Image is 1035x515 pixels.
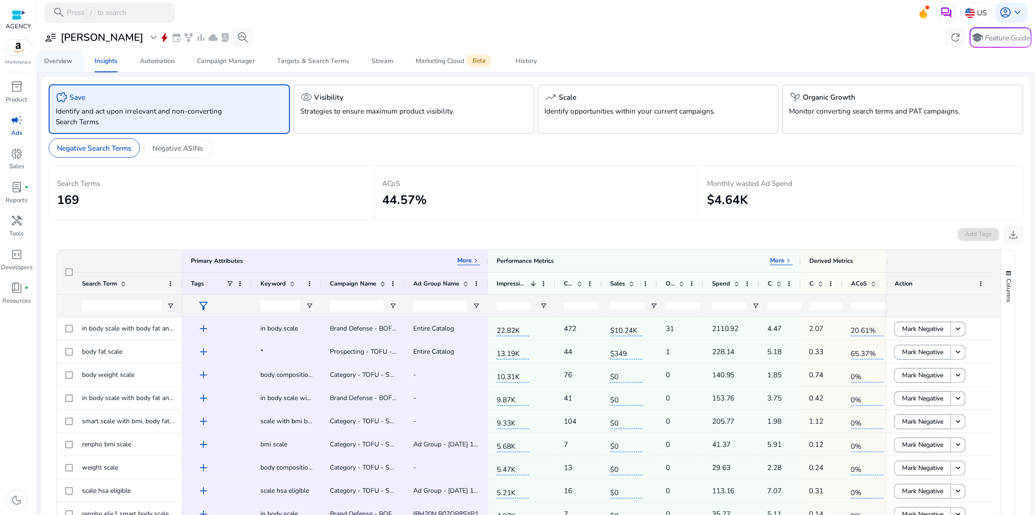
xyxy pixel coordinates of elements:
img: amazon.svg [5,40,32,55]
button: Open Filter Menu [306,302,313,310]
button: download [1003,224,1024,245]
p: Negative Search Terms [57,143,131,153]
span: $0 [610,413,643,429]
span: 5.47K [497,460,529,476]
button: Mark Negative [894,322,951,337]
span: add [197,439,209,451]
mat-icon: keyboard_arrow_down [953,487,963,496]
p: Identify opportunities within your current campaigns. [544,106,734,116]
h5: Scale [559,93,576,102]
span: $10.24K [610,321,643,337]
span: dark_mode [11,494,23,506]
span: 0% [851,437,884,452]
button: Open Filter Menu [650,302,657,310]
span: 5.21K [497,483,529,499]
span: Prospecting - TOFU - Scale - H30 - SP - Auto [330,347,464,356]
span: filter_alt [197,300,209,312]
button: search_insights [233,27,253,48]
p: Product [6,95,28,105]
span: 20.61% [851,321,884,337]
p: 2110.92 [712,319,739,338]
p: Press to search [67,7,126,19]
span: search_insights [237,32,249,44]
button: Mark Negative [894,414,951,429]
span: $349 [610,344,643,360]
span: Ad Group - [DATE] 11:32:25.756 [413,440,507,449]
span: family_history [183,32,194,43]
button: schoolFeature Guide [970,27,1032,48]
span: Mark Negative [902,458,943,477]
span: - [413,463,416,472]
span: body composition scale [260,370,328,379]
mat-icon: keyboard_arrow_down [953,348,963,357]
button: Mark Negative [894,484,951,499]
span: Mark Negative [902,366,943,385]
span: add [197,485,209,497]
p: 2.28 [768,458,782,477]
h3: [PERSON_NAME] [61,32,143,44]
span: add [197,392,209,404]
span: scale hsa eligible [260,486,309,495]
span: 0% [851,367,884,383]
span: savings [56,91,68,103]
span: search [53,6,65,19]
span: lab_profile [11,181,23,193]
p: Feature Guide [985,33,1030,43]
span: Columns [1004,279,1013,302]
button: Mark Negative [894,461,951,476]
span: add [197,462,209,474]
p: 104 [564,412,576,431]
span: download [1007,229,1019,241]
p: Negative ASINs [152,143,203,153]
button: Mark Negative [894,345,951,360]
span: add [197,346,209,358]
mat-icon: keyboard_arrow_down [953,324,963,334]
p: Resources [3,297,31,306]
button: Open Filter Menu [389,302,397,310]
span: - [413,394,416,402]
p: 0 [666,388,670,407]
p: 140.95 [712,365,735,384]
p: Strategies to ensure maximum product visibility. [300,106,490,116]
p: Tools [10,229,24,239]
span: 0% [851,413,884,429]
button: refresh [945,27,966,48]
span: Orders [666,280,675,288]
input: Ad Group Name Filter Input [413,300,467,312]
p: 7 [564,435,568,454]
span: bolt [159,32,170,43]
input: Keyword Filter Input [260,300,300,312]
p: 41 [564,388,572,407]
p: 41.37 [712,435,731,454]
h2: $4.64K [707,193,1015,208]
span: Mark Negative [902,435,943,454]
span: lab_profile [221,32,231,43]
span: in body scale with body fat analysis [82,324,185,333]
p: 153.76 [712,388,735,407]
div: Campaign Manager [197,58,255,64]
h5: Save [69,93,85,102]
p: 1.85 [768,365,782,384]
div: Overview [44,58,72,64]
span: cloud [208,32,218,43]
p: 0.74 [809,365,824,384]
span: 10.31K [497,367,529,383]
span: expand_more [147,32,159,44]
p: 0.33 [809,342,824,361]
span: book_4 [11,282,23,294]
p: US [978,5,987,21]
span: donut_small [11,148,23,160]
span: fiber_manual_record [25,185,29,190]
input: Search Term Filter Input [82,300,161,312]
p: More [457,257,472,265]
span: Impressions [497,280,527,288]
span: Category - TOFU - Scale - H20 - SB - Phrase - Main Keywords [330,417,512,426]
span: add [197,415,209,427]
div: Marketing Cloud [416,57,493,65]
div: Insights [95,58,118,64]
p: 76 [564,365,572,384]
span: Mark Negative [902,319,943,338]
span: body fat scale [82,347,122,356]
span: add [197,323,209,335]
p: Identify and act upon irrelevant and non-converting Search Terms [56,106,245,127]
